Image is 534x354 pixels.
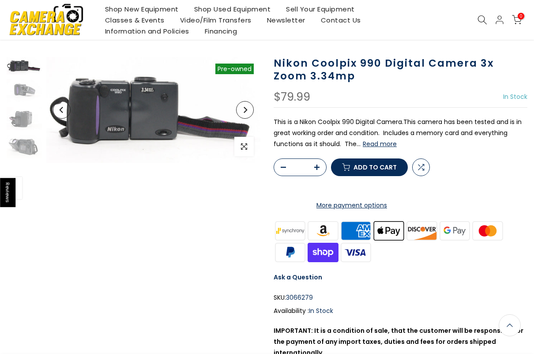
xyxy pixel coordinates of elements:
img: apple pay [372,220,406,241]
a: Newsletter [259,15,313,26]
img: Nikon Coolpix 990 Digital Camera 3x Zoom 3.34mp Digital Cameras - Digital Point and Shoot Cameras... [7,79,42,102]
a: Information and Policies [97,26,197,37]
img: synchrony [274,220,307,241]
span: 0 [518,13,524,19]
img: visa [339,241,372,263]
a: 0 [512,15,522,25]
img: Nikon Coolpix 990 Digital Camera 3x Zoom 3.34mp Digital Cameras - Digital Point and Shoot Cameras... [46,57,260,163]
h1: Nikon Coolpix 990 Digital Camera 3x Zoom 3.34mp [274,57,527,83]
a: Shop New Equipment [97,4,186,15]
p: This is a Nikon Coolpix 990 Digital Camera.This camera has been tested and is in great working or... [274,117,527,150]
button: Read more [363,140,397,148]
button: Add to cart [331,158,408,176]
a: Contact Us [313,15,369,26]
img: master [471,220,504,241]
img: Nikon Coolpix 990 Digital Camera 3x Zoom 3.34mp Digital Cameras - Digital Point and Shoot Cameras... [7,163,42,187]
a: Financing [197,26,245,37]
span: In Stock [309,306,333,315]
img: Nikon Coolpix 990 Digital Camera 3x Zoom 3.34mp Digital Cameras - Digital Point and Shoot Cameras... [7,57,42,75]
div: Availability : [274,305,527,316]
img: shopify pay [307,241,340,263]
div: SKU: [274,292,527,303]
span: Add to cart [353,164,397,170]
a: Back to the top [499,314,521,336]
a: Sell Your Equipment [278,4,363,15]
img: amazon payments [307,220,340,241]
a: More payment options [274,200,430,211]
a: Shop Used Equipment [186,4,278,15]
img: Nikon Coolpix 990 Digital Camera 3x Zoom 3.34mp Digital Cameras - Digital Point and Shoot Cameras... [7,135,42,158]
img: Nikon Coolpix 990 Digital Camera 3x Zoom 3.34mp Digital Cameras - Digital Point and Shoot Cameras... [7,107,42,130]
span: In Stock [503,92,527,101]
img: discover [406,220,439,241]
button: Next [236,101,254,119]
img: google pay [438,220,471,241]
a: Video/Film Transfers [172,15,259,26]
a: Ask a Question [274,273,322,282]
a: Classes & Events [97,15,172,26]
span: 3066279 [286,292,313,303]
img: american express [339,220,372,241]
div: $79.99 [274,91,310,103]
button: Previous [53,101,71,119]
img: paypal [274,241,307,263]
